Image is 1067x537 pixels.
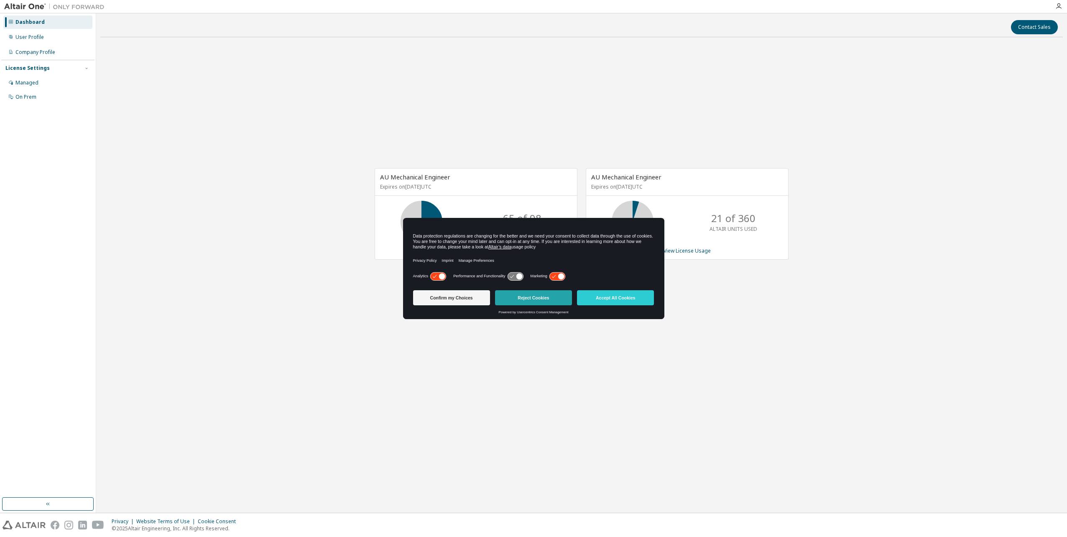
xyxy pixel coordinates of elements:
[92,521,104,529] img: youtube.svg
[64,521,73,529] img: instagram.svg
[591,183,781,190] p: Expires on [DATE] UTC
[1011,20,1058,34] button: Contact Sales
[78,521,87,529] img: linkedin.svg
[198,518,241,525] div: Cookie Consent
[591,173,661,181] span: AU Mechanical Engineer
[136,518,198,525] div: Website Terms of Use
[51,521,59,529] img: facebook.svg
[3,521,46,529] img: altair_logo.svg
[5,65,50,72] div: License Settings
[112,518,136,525] div: Privacy
[15,79,38,86] div: Managed
[15,49,55,56] div: Company Profile
[4,3,109,11] img: Altair One
[112,525,241,532] p: © 2025 Altair Engineering, Inc. All Rights Reserved.
[380,173,450,181] span: AU Mechanical Engineer
[15,19,45,26] div: Dashboard
[664,247,711,254] a: View License Usage
[15,94,36,100] div: On Prem
[15,34,44,41] div: User Profile
[710,225,757,233] p: ALTAIR UNITS USED
[503,211,541,225] p: 65 of 98
[711,211,756,225] p: 21 of 360
[380,183,570,190] p: Expires on [DATE] UTC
